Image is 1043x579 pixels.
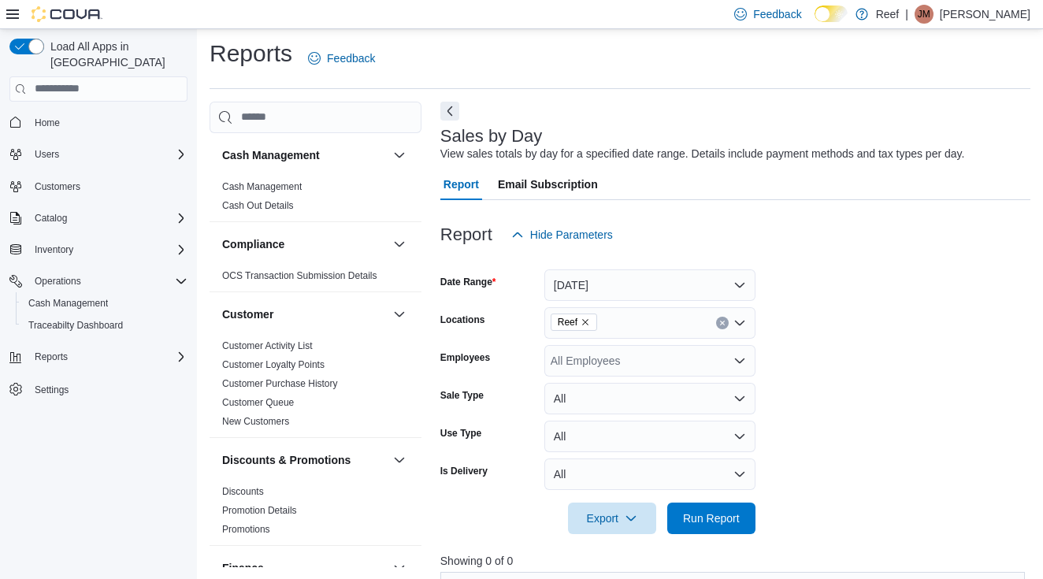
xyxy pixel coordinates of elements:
[3,207,194,229] button: Catalog
[544,421,755,452] button: All
[222,147,387,163] button: Cash Management
[440,146,965,162] div: View sales totals by day for a specified date range. Details include payment methods and tax type...
[28,145,65,164] button: Users
[390,305,409,324] button: Customer
[222,486,264,497] a: Discounts
[3,377,194,400] button: Settings
[16,292,194,314] button: Cash Management
[498,169,598,200] span: Email Subscription
[28,145,187,164] span: Users
[9,105,187,442] nav: Complex example
[3,143,194,165] button: Users
[3,346,194,368] button: Reports
[222,306,273,322] h3: Customer
[44,39,187,70] span: Load All Apps in [GEOGRAPHIC_DATA]
[440,465,488,477] label: Is Delivery
[28,113,187,132] span: Home
[28,319,123,332] span: Traceabilty Dashboard
[28,347,74,366] button: Reports
[28,379,187,399] span: Settings
[581,317,590,327] button: Remove Reef from selection in this group
[32,6,102,22] img: Cova
[222,505,297,516] a: Promotion Details
[35,384,69,396] span: Settings
[440,427,481,440] label: Use Type
[35,275,81,288] span: Operations
[815,6,848,22] input: Dark Mode
[35,243,73,256] span: Inventory
[302,43,381,74] a: Feedback
[28,297,108,310] span: Cash Management
[905,5,908,24] p: |
[390,559,409,577] button: Finance
[222,236,284,252] h3: Compliance
[568,503,656,534] button: Export
[876,5,900,24] p: Reef
[544,383,755,414] button: All
[222,340,313,351] a: Customer Activity List
[667,503,755,534] button: Run Report
[16,314,194,336] button: Traceabilty Dashboard
[222,560,264,576] h3: Finance
[530,227,613,243] span: Hide Parameters
[28,240,80,259] button: Inventory
[22,316,187,335] span: Traceabilty Dashboard
[733,354,746,367] button: Open list of options
[440,351,490,364] label: Employees
[440,127,543,146] h3: Sales by Day
[22,294,187,313] span: Cash Management
[28,177,87,196] a: Customers
[440,225,492,244] h3: Report
[210,177,421,221] div: Cash Management
[28,272,87,291] button: Operations
[918,5,930,24] span: JM
[683,510,740,526] span: Run Report
[222,452,387,468] button: Discounts & Promotions
[733,317,746,329] button: Open list of options
[577,503,647,534] span: Export
[35,148,59,161] span: Users
[210,38,292,69] h1: Reports
[222,200,294,211] a: Cash Out Details
[327,50,375,66] span: Feedback
[3,175,194,198] button: Customers
[3,111,194,134] button: Home
[440,102,459,121] button: Next
[210,336,421,437] div: Customer
[28,176,187,196] span: Customers
[3,270,194,292] button: Operations
[390,146,409,165] button: Cash Management
[222,397,294,408] a: Customer Queue
[716,317,729,329] button: Clear input
[28,380,75,399] a: Settings
[28,113,66,132] a: Home
[35,180,80,193] span: Customers
[222,416,289,427] a: New Customers
[222,560,387,576] button: Finance
[558,314,577,330] span: Reef
[210,482,421,545] div: Discounts & Promotions
[28,347,187,366] span: Reports
[28,209,187,228] span: Catalog
[35,212,67,225] span: Catalog
[440,276,496,288] label: Date Range
[22,294,114,313] a: Cash Management
[440,314,485,326] label: Locations
[444,169,479,200] span: Report
[222,359,325,370] a: Customer Loyalty Points
[544,458,755,490] button: All
[222,236,387,252] button: Compliance
[915,5,934,24] div: Joe Moen
[210,266,421,291] div: Compliance
[222,306,387,322] button: Customer
[390,451,409,470] button: Discounts & Promotions
[3,239,194,261] button: Inventory
[28,240,187,259] span: Inventory
[35,351,68,363] span: Reports
[753,6,801,22] span: Feedback
[222,181,302,192] a: Cash Management
[22,316,129,335] a: Traceabilty Dashboard
[940,5,1030,24] p: [PERSON_NAME]
[222,452,351,468] h3: Discounts & Promotions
